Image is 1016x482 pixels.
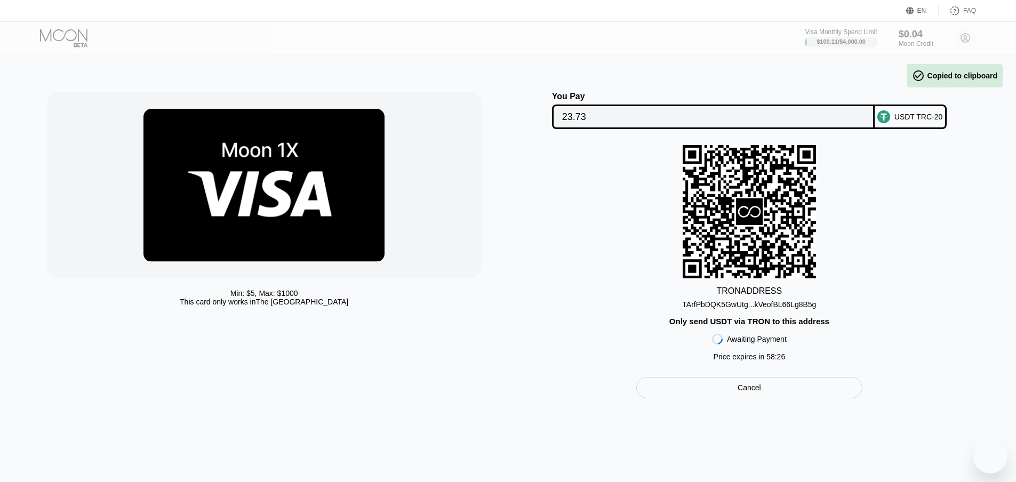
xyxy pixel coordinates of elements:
div: Cancel [738,383,761,392]
div: TArfPbDQK5GwUtg...kVeofBL66Lg8B5g [682,300,816,309]
div: Copied to clipboard [912,69,997,82]
div: EN [906,5,939,16]
iframe: Кнопка запуска окна обмена сообщениями [973,439,1007,473]
div: $100.11 / $4,000.00 [817,38,866,45]
div: Visa Monthly Spend Limit$100.11/$4,000.00 [805,28,877,47]
div: TArfPbDQK5GwUtg...kVeofBL66Lg8B5g [682,296,816,309]
div: Price expires in [714,352,786,361]
div: Visa Monthly Spend Limit [805,28,877,36]
div: Only send USDT via TRON to this address [669,317,829,326]
span:  [912,69,925,82]
div: Awaiting Payment [727,335,787,343]
div: FAQ [939,5,976,16]
div: Cancel [636,377,862,398]
div: TRON ADDRESS [717,286,782,296]
div: FAQ [963,7,976,14]
div: USDT TRC-20 [894,113,943,121]
div: You PayUSDT TRC-20 [519,92,980,129]
div: This card only works in The [GEOGRAPHIC_DATA] [180,298,348,306]
div: You Pay [552,92,875,101]
div: Min: $ 5 , Max: $ 1000 [230,289,298,298]
span: 58 : 26 [766,352,785,361]
div: EN [917,7,926,14]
